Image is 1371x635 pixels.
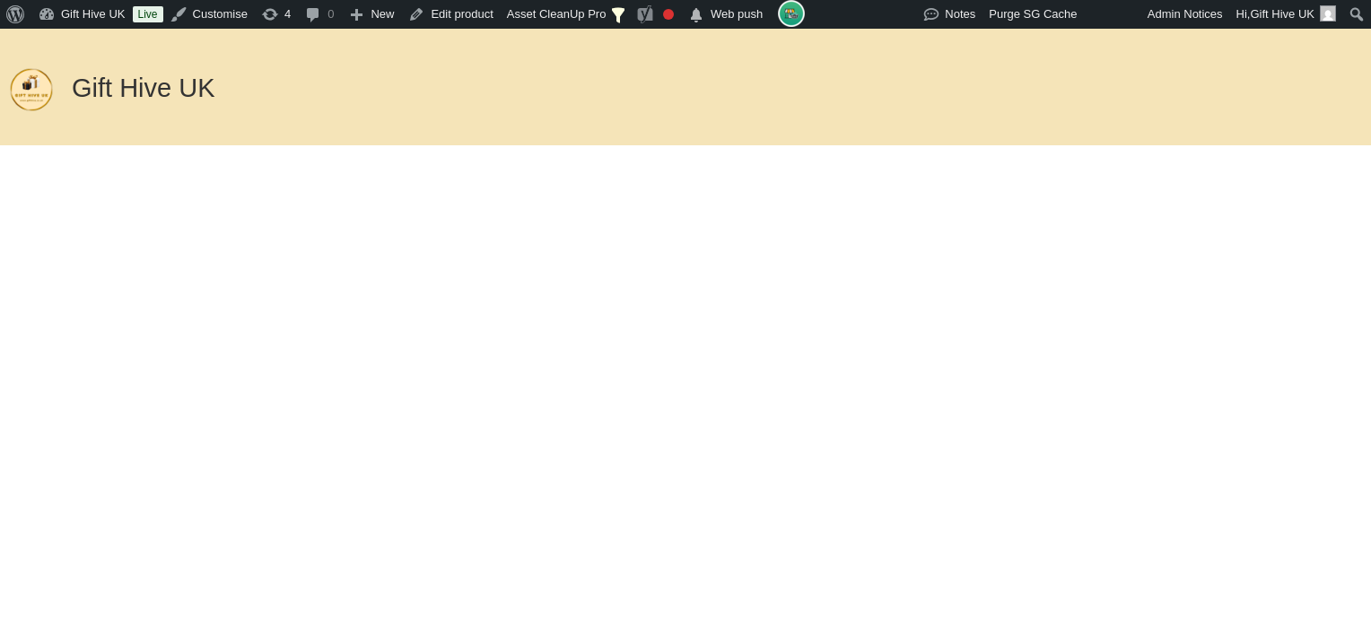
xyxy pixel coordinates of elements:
img: GHUK-Site-Icon-2024-2 [9,67,54,112]
span: Gift Hive UK [1250,7,1314,21]
a: Live [133,6,163,22]
span:  [687,3,705,28]
a: Gift Hive UK [72,74,215,102]
img: Views over 48 hours. Click for more Jetpack Stats. [823,4,923,25]
div: Focus keyphrase not set [663,9,674,20]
